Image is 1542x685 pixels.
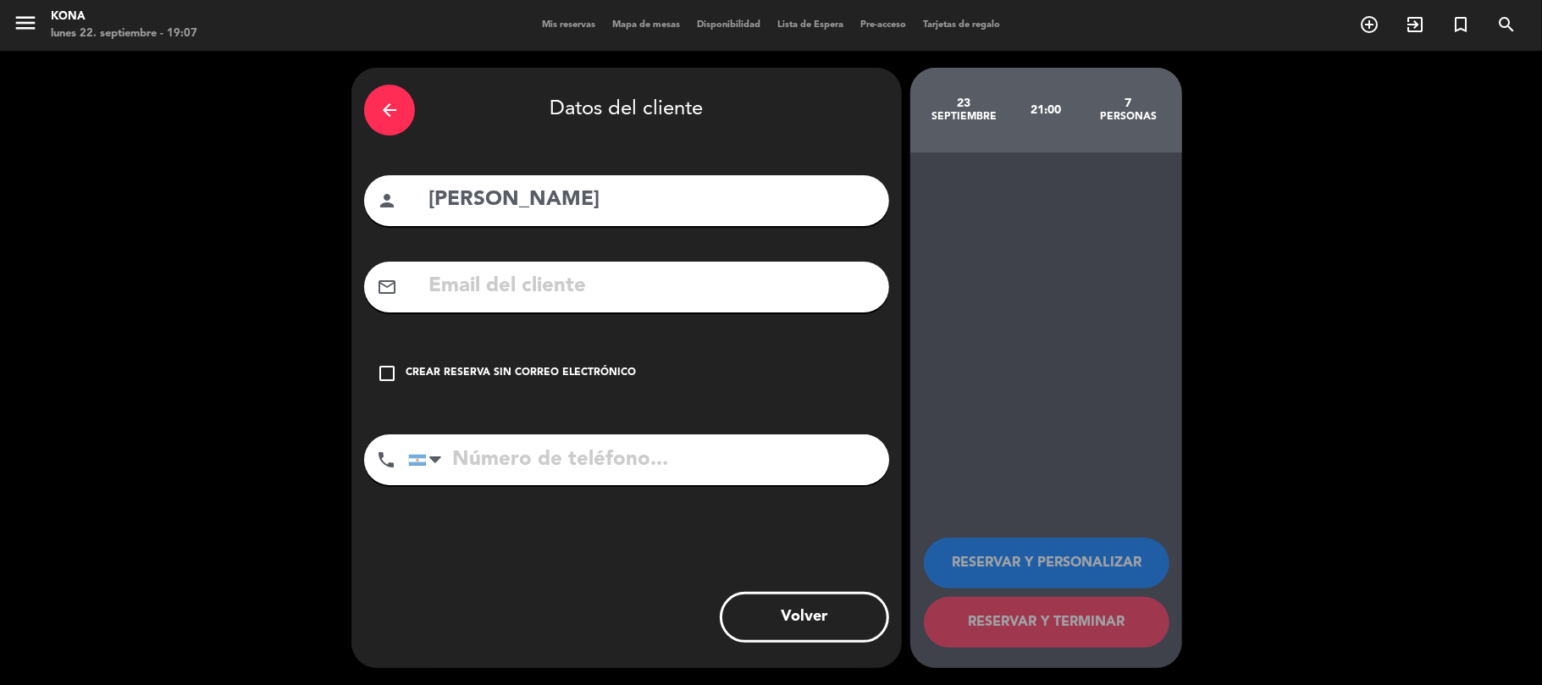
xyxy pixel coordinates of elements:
[376,450,396,470] i: phone
[1451,14,1471,35] i: turned_in_not
[51,8,197,25] div: Kona
[364,80,889,140] div: Datos del cliente
[409,435,448,484] div: Argentina: +54
[406,365,636,382] div: Crear reserva sin correo electrónico
[604,20,688,30] span: Mapa de mesas
[13,10,38,41] button: menu
[377,363,397,384] i: check_box_outline_blank
[769,20,852,30] span: Lista de Espera
[924,538,1169,588] button: RESERVAR Y PERSONALIZAR
[1087,110,1169,124] div: personas
[1005,80,1087,140] div: 21:00
[1405,14,1425,35] i: exit_to_app
[688,20,769,30] span: Disponibilidad
[377,277,397,297] i: mail_outline
[924,597,1169,648] button: RESERVAR Y TERMINAR
[1496,14,1517,35] i: search
[1359,14,1379,35] i: add_circle_outline
[923,110,1005,124] div: septiembre
[1087,97,1169,110] div: 7
[923,97,1005,110] div: 23
[915,20,1009,30] span: Tarjetas de regalo
[379,100,400,120] i: arrow_back
[377,191,397,211] i: person
[427,183,876,218] input: Nombre del cliente
[427,269,876,304] input: Email del cliente
[852,20,915,30] span: Pre-acceso
[13,10,38,36] i: menu
[533,20,604,30] span: Mis reservas
[408,434,889,485] input: Número de teléfono...
[720,592,889,643] button: Volver
[51,25,197,42] div: lunes 22. septiembre - 19:07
